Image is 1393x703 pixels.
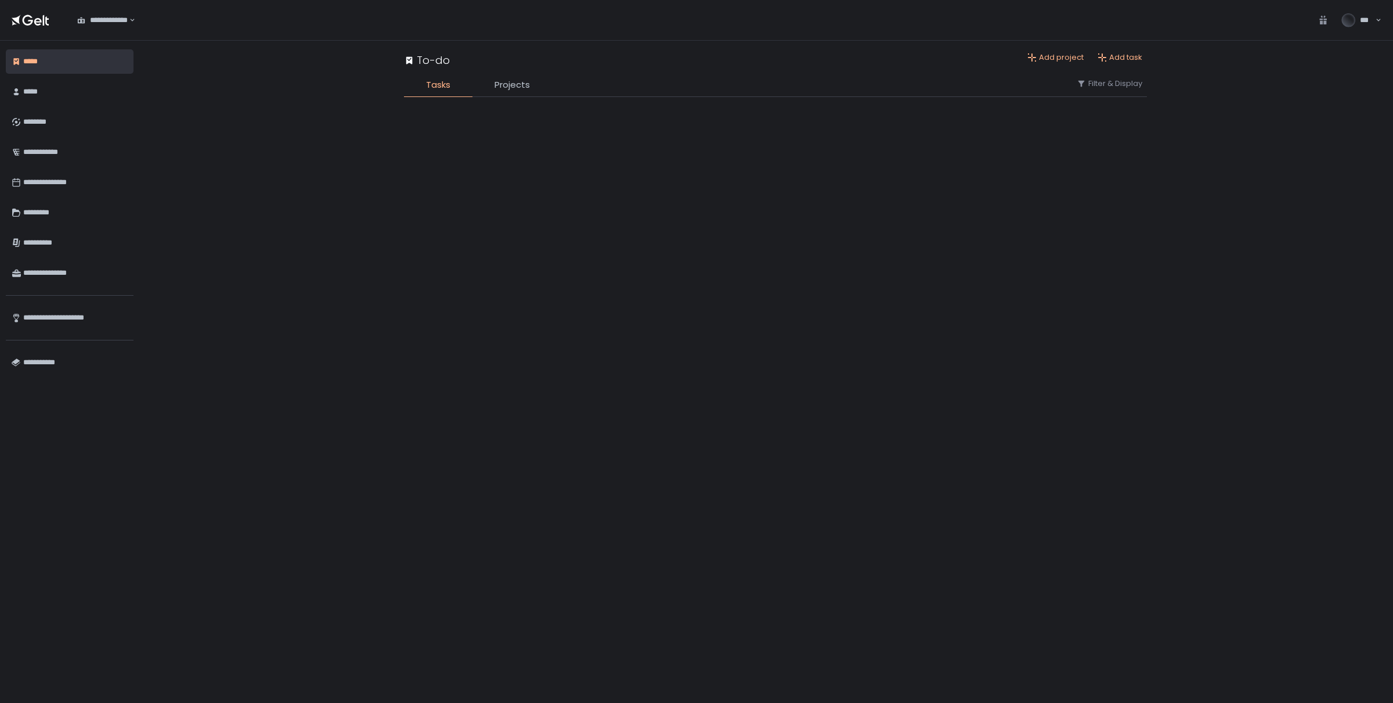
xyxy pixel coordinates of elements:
button: Add task [1098,52,1142,63]
div: To-do [404,52,450,68]
button: Add project [1027,52,1084,63]
div: Search for option [70,8,135,33]
span: Tasks [426,78,450,92]
span: Projects [495,78,530,92]
button: Filter & Display [1077,78,1142,89]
